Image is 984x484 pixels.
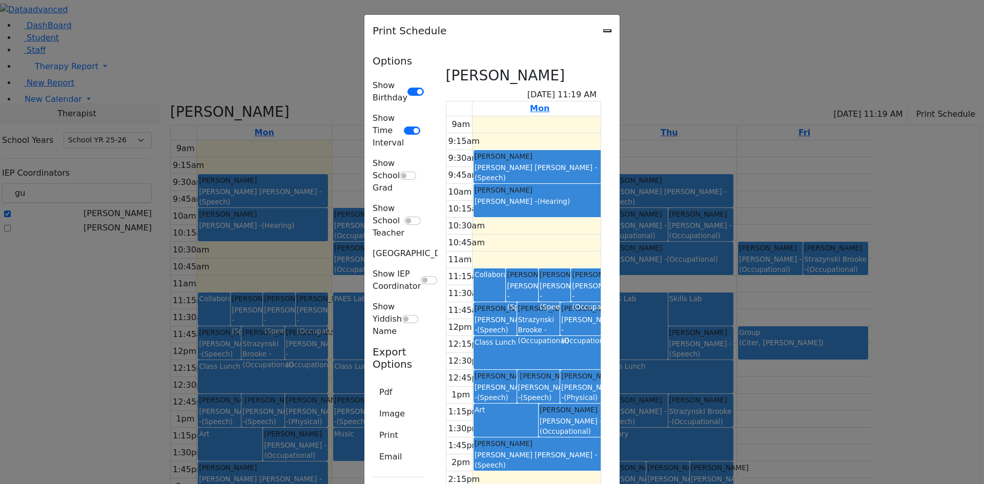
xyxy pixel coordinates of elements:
[540,416,603,437] div: [PERSON_NAME] -
[373,404,412,424] button: Image
[537,197,570,205] span: (Hearing)
[475,337,603,347] div: Class Lunch
[446,152,482,164] div: 9:30am
[373,55,423,67] h5: Options
[446,304,487,317] div: 11:45am
[475,174,506,182] span: (Speech)
[475,450,603,471] div: [PERSON_NAME] [PERSON_NAME] -
[446,203,487,215] div: 10:15am
[518,314,560,346] div: Strazynski Brooke -
[373,157,400,194] label: Show School Grad
[527,89,597,101] span: [DATE] 11:19 AM
[446,423,482,435] div: 1:30pm
[528,101,551,116] a: September 29, 2025
[475,371,516,381] div: [PERSON_NAME]
[518,371,560,381] div: [PERSON_NAME]
[373,426,405,445] button: Print
[477,326,508,334] span: (Speech)
[446,372,487,384] div: 12:45pm
[446,439,482,452] div: 1:45pm
[507,303,538,311] span: (Speech)
[518,303,560,313] div: [PERSON_NAME]
[446,355,487,367] div: 12:30pm
[373,346,423,370] h5: Export Options
[449,456,472,469] div: 2pm
[475,314,516,335] div: [PERSON_NAME] -
[561,303,603,313] div: [PERSON_NAME]
[540,303,571,311] span: (Speech)
[446,338,487,350] div: 12:15pm
[475,438,603,449] div: [PERSON_NAME]
[446,169,482,181] div: 9:45am
[475,382,516,403] div: [PERSON_NAME] -
[373,301,402,338] label: Show Yiddish Name
[475,461,506,469] span: (Speech)
[540,269,570,280] div: [PERSON_NAME]
[446,254,474,266] div: 11am
[475,151,603,161] div: [PERSON_NAME]
[518,336,569,345] span: (Occupational)
[561,336,612,345] span: (Occupational)
[373,383,399,402] button: Pdf
[521,393,552,402] span: (Speech)
[373,202,404,239] label: Show School Teacher
[507,281,537,312] div: [PERSON_NAME] -
[572,303,623,311] span: (Occupational)
[446,321,474,333] div: 12pm
[446,186,474,198] div: 10am
[540,427,591,435] span: (Occupational)
[561,382,603,403] div: [PERSON_NAME] -
[475,303,516,313] div: [PERSON_NAME]
[477,393,508,402] span: (Speech)
[475,405,538,415] div: Art
[572,269,602,280] div: [PERSON_NAME]
[446,270,487,283] div: 11:15am
[446,287,487,300] div: 11:30am
[446,220,487,232] div: 10:30am
[373,247,459,260] label: [GEOGRAPHIC_DATA]
[449,118,472,131] div: 9am
[475,185,603,195] div: [PERSON_NAME]
[446,237,487,249] div: 10:45am
[561,314,603,346] div: [PERSON_NAME] -
[475,269,505,280] div: Collaboration
[373,268,421,292] label: Show IEP Coordinator
[540,405,603,415] div: [PERSON_NAME]
[373,447,408,467] button: Email
[564,393,598,402] span: (Physical)
[540,281,570,312] div: [PERSON_NAME] -
[475,196,603,206] div: [PERSON_NAME] -
[446,406,482,418] div: 1:15pm
[475,162,603,183] div: [PERSON_NAME] [PERSON_NAME] -
[561,371,603,381] div: [PERSON_NAME]
[446,135,482,148] div: 9:15am
[373,79,407,104] label: Show Birthday
[518,382,560,403] div: [PERSON_NAME] -
[373,23,446,38] h5: Print Schedule
[446,67,565,85] h3: [PERSON_NAME]
[572,281,602,312] div: [PERSON_NAME] -
[449,389,472,401] div: 1pm
[507,269,537,280] div: [PERSON_NAME]
[373,112,404,149] label: Show Time Interval
[603,29,611,32] button: Close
